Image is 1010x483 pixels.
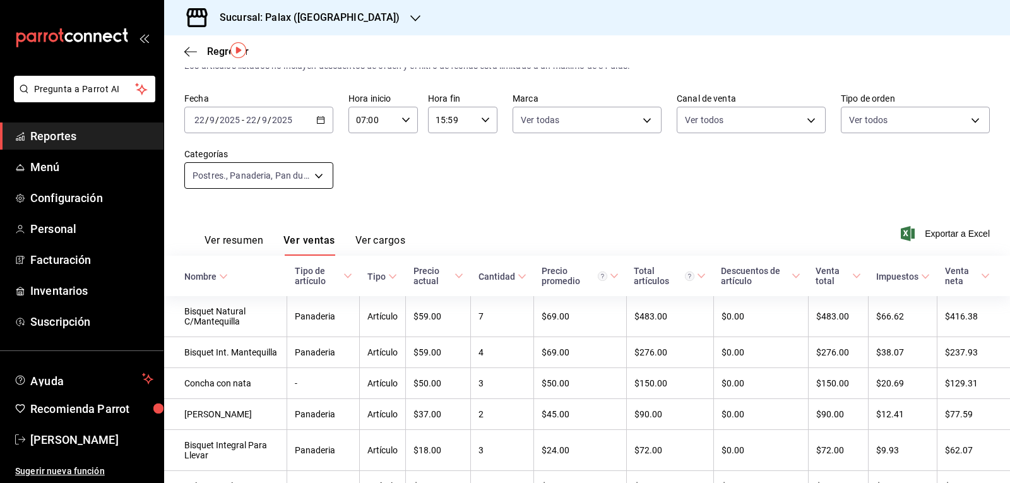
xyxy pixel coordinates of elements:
td: $59.00 [406,296,471,337]
td: - [287,368,360,399]
span: Ayuda [30,371,137,386]
div: Tipo [367,271,386,282]
div: Cantidad [478,271,515,282]
span: Nombre [184,271,228,282]
div: Precio promedio [542,266,608,286]
span: Descuentos de artículo [721,266,800,286]
button: Regresar [184,45,249,57]
label: Hora fin [428,94,497,103]
span: Menú [30,158,153,176]
div: navigation tabs [205,234,405,256]
span: Total artículos [634,266,706,286]
td: $90.00 [626,399,713,430]
td: $69.00 [534,337,627,368]
td: $77.59 [937,399,1010,430]
input: -- [194,115,205,125]
td: Artículo [360,399,406,430]
td: $150.00 [808,368,868,399]
a: Pregunta a Parrot AI [9,92,155,105]
span: / [215,115,219,125]
td: $483.00 [808,296,868,337]
img: Tooltip marker [230,42,246,58]
span: Personal [30,220,153,237]
div: Precio actual [413,266,452,286]
span: Pregunta a Parrot AI [34,83,136,96]
td: 2 [471,399,534,430]
input: -- [209,115,215,125]
td: Bisquet Natural C/Mantequilla [164,296,287,337]
td: $416.38 [937,296,1010,337]
td: $45.00 [534,399,627,430]
td: $0.00 [713,296,808,337]
span: Cantidad [478,271,526,282]
input: -- [261,115,268,125]
td: $50.00 [406,368,471,399]
td: $0.00 [713,399,808,430]
div: Nombre [184,271,217,282]
span: Tipo [367,271,397,282]
label: Marca [513,94,662,103]
td: Artículo [360,430,406,471]
td: [PERSON_NAME] [164,399,287,430]
svg: El total artículos considera cambios de precios en los artículos así como costos adicionales por ... [685,271,694,281]
span: Inventarios [30,282,153,299]
td: Panaderia [287,296,360,337]
label: Canal de venta [677,94,826,103]
td: 7 [471,296,534,337]
span: [PERSON_NAME] [30,431,153,448]
span: Venta neta [945,266,990,286]
td: $237.93 [937,337,1010,368]
td: $69.00 [534,296,627,337]
span: Postres., Panaderia, Pan dulce, Postres [193,169,310,182]
input: ---- [219,115,241,125]
td: $129.31 [937,368,1010,399]
span: Precio actual [413,266,463,286]
td: $66.62 [869,296,937,337]
span: Ver todas [521,114,559,126]
svg: Precio promedio = Total artículos / cantidad [598,271,607,281]
span: / [257,115,261,125]
span: Ver todos [849,114,888,126]
span: Impuestos [876,271,930,282]
td: $150.00 [626,368,713,399]
span: Exportar a Excel [903,226,990,241]
td: Artículo [360,368,406,399]
div: Impuestos [876,271,918,282]
span: Tipo de artículo [295,266,352,286]
td: Panaderia [287,337,360,368]
div: Total artículos [634,266,694,286]
td: $24.00 [534,430,627,471]
td: $276.00 [626,337,713,368]
td: $0.00 [713,368,808,399]
td: $38.07 [869,337,937,368]
td: Bisquet Int. Mantequilla [164,337,287,368]
span: / [205,115,209,125]
div: Venta total [816,266,849,286]
td: Artículo [360,337,406,368]
td: $62.07 [937,430,1010,471]
span: Recomienda Parrot [30,400,153,417]
h3: Sucursal: Palax ([GEOGRAPHIC_DATA]) [210,10,400,25]
td: $37.00 [406,399,471,430]
td: $72.00 [808,430,868,471]
div: Tipo de artículo [295,266,341,286]
span: - [242,115,244,125]
td: 4 [471,337,534,368]
td: Concha con nata [164,368,287,399]
label: Categorías [184,150,333,158]
span: Suscripción [30,313,153,330]
td: 3 [471,430,534,471]
span: Reportes [30,128,153,145]
td: Bisquet Integral Para Llevar [164,430,287,471]
td: Artículo [360,296,406,337]
span: Sugerir nueva función [15,465,153,478]
label: Tipo de orden [841,94,990,103]
span: Configuración [30,189,153,206]
button: Pregunta a Parrot AI [14,76,155,102]
button: Ver resumen [205,234,263,256]
td: $50.00 [534,368,627,399]
button: Ver ventas [283,234,335,256]
td: $12.41 [869,399,937,430]
td: 3 [471,368,534,399]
